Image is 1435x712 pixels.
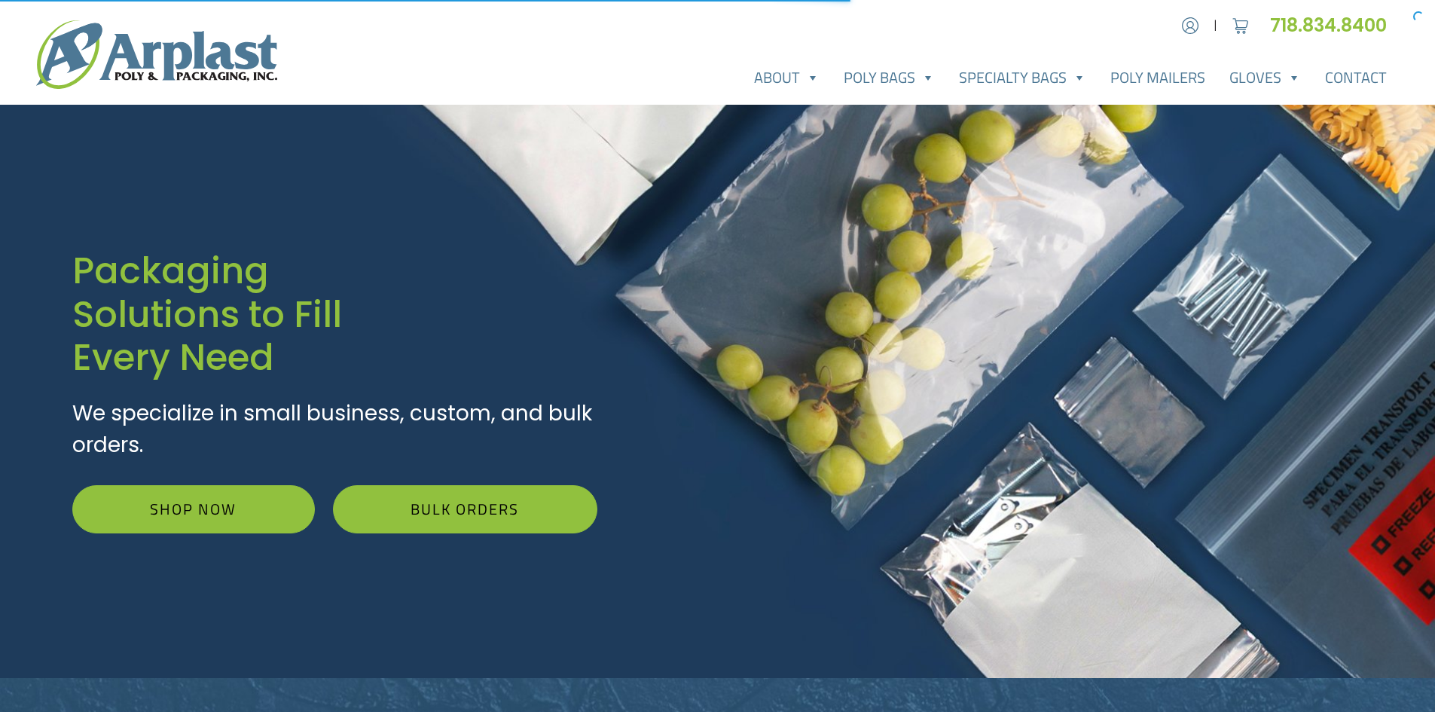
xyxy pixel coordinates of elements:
h1: Packaging Solutions to Fill Every Need [72,249,597,380]
p: We specialize in small business, custom, and bulk orders. [72,398,597,461]
a: About [742,63,832,93]
a: Contact [1313,63,1399,93]
a: Gloves [1217,63,1313,93]
a: 718.834.8400 [1270,13,1399,38]
a: Specialty Bags [947,63,1098,93]
img: logo [36,20,277,89]
span: | [1214,17,1217,35]
a: Poly Bags [832,63,947,93]
a: Shop Now [72,485,315,533]
a: Bulk Orders [333,485,597,533]
a: Poly Mailers [1098,63,1217,93]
